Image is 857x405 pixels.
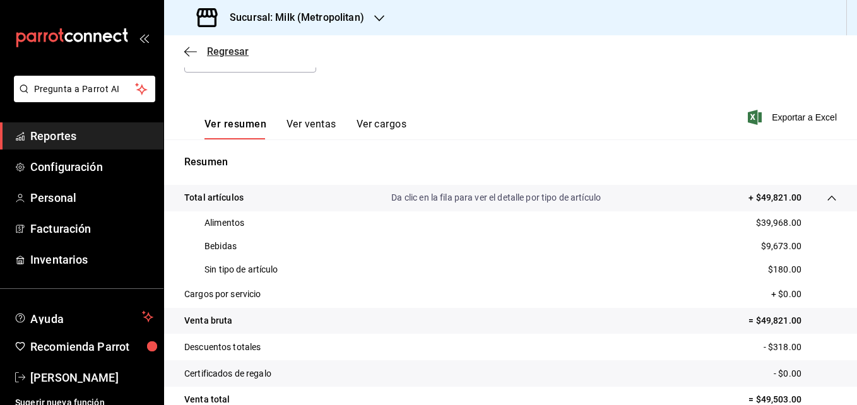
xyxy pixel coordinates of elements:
p: Bebidas [204,240,237,253]
p: Certificados de regalo [184,367,271,380]
p: Venta bruta [184,314,232,327]
button: Regresar [184,45,249,57]
button: Exportar a Excel [750,110,837,125]
span: Personal [30,189,153,206]
p: Da clic en la fila para ver el detalle por tipo de artículo [391,191,601,204]
span: Recomienda Parrot [30,338,153,355]
span: [PERSON_NAME] [30,369,153,386]
span: Pregunta a Parrot AI [34,83,136,96]
button: open_drawer_menu [139,33,149,43]
p: + $49,821.00 [748,191,801,204]
div: navigation tabs [204,118,406,139]
p: $39,968.00 [756,216,801,230]
p: = $49,821.00 [748,314,837,327]
p: Sin tipo de artículo [204,263,278,276]
p: + $0.00 [771,288,837,301]
p: Cargos por servicio [184,288,261,301]
button: Ver cargos [357,118,407,139]
h3: Sucursal: Milk (Metropolitan) [220,10,364,25]
span: Reportes [30,127,153,144]
button: Pregunta a Parrot AI [14,76,155,102]
p: Alimentos [204,216,244,230]
p: $180.00 [768,263,801,276]
p: Total artículos [184,191,244,204]
p: - $0.00 [774,367,837,380]
a: Pregunta a Parrot AI [9,91,155,105]
p: Resumen [184,155,837,170]
span: Configuración [30,158,153,175]
span: Inventarios [30,251,153,268]
p: $9,673.00 [761,240,801,253]
button: Ver ventas [287,118,336,139]
span: Regresar [207,45,249,57]
p: - $318.00 [764,341,837,354]
span: Facturación [30,220,153,237]
p: Descuentos totales [184,341,261,354]
span: Ayuda [30,309,137,324]
button: Ver resumen [204,118,266,139]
